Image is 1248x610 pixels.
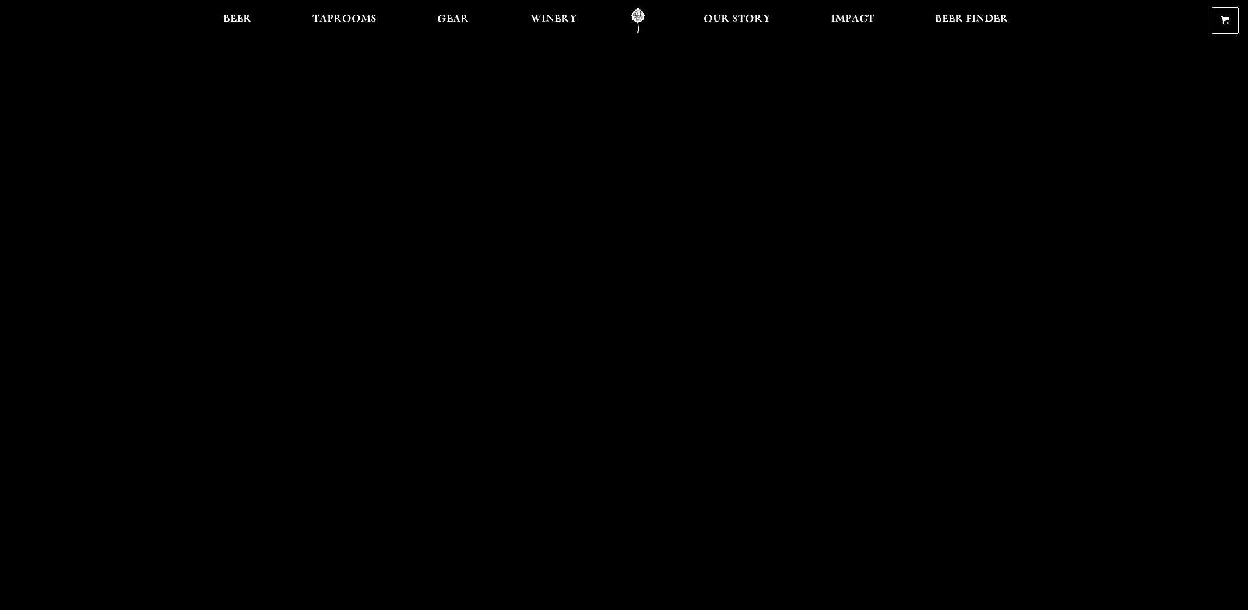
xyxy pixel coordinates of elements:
[223,15,252,24] span: Beer
[530,15,577,24] span: Winery
[831,15,874,24] span: Impact
[216,8,259,34] a: Beer
[704,15,771,24] span: Our Story
[616,8,660,34] a: Odell Home
[305,8,384,34] a: Taprooms
[437,15,469,24] span: Gear
[523,8,585,34] a: Winery
[927,8,1016,34] a: Beer Finder
[696,8,778,34] a: Our Story
[935,15,1008,24] span: Beer Finder
[312,15,377,24] span: Taprooms
[824,8,882,34] a: Impact
[430,8,477,34] a: Gear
